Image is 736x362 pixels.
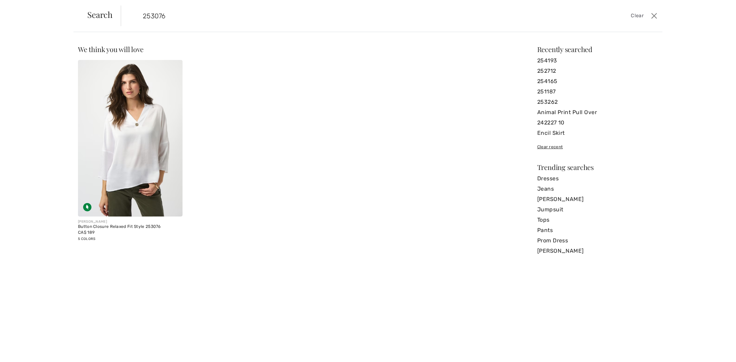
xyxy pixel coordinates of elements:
div: Recently searched [537,46,658,53]
img: Button Closure Relaxed Fit Style 253076. Black [78,60,183,217]
a: [PERSON_NAME] [537,246,658,256]
button: Close [649,10,660,21]
a: Prom Dress [537,235,658,246]
a: 242227 10 [537,118,658,128]
div: Clear recent [537,144,658,150]
div: Trending searches [537,164,658,171]
img: Sustainable Fabric [83,203,91,211]
a: 251187 [537,87,658,97]
span: Search [87,10,112,19]
a: Dresses [537,173,658,184]
div: [PERSON_NAME] [78,219,183,224]
a: Encil Skirt [537,128,658,138]
span: We think you will love [78,44,144,54]
a: Pants [537,225,658,235]
a: 252712 [537,66,658,76]
span: 1 new [14,5,33,11]
a: Jumpsuit [537,204,658,215]
span: CA$ 189 [78,230,95,235]
a: 254165 [537,76,658,87]
a: Tops [537,215,658,225]
span: 5 Colors [78,237,95,241]
input: TYPE TO SEARCH [138,6,521,26]
span: Clear [631,12,644,20]
a: Animal Print Pull Over [537,107,658,118]
a: [PERSON_NAME] [537,194,658,204]
div: Button Closure Relaxed Fit Style 253076 [78,224,183,229]
a: 253262 [537,97,658,107]
a: 254193 [537,56,658,66]
a: Jeans [537,184,658,194]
